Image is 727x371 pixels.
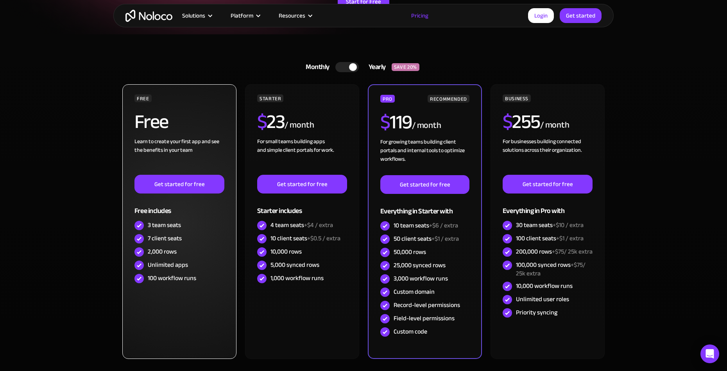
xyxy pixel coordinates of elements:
h2: 119 [380,112,412,132]
div: Unlimited apps [148,261,188,269]
div: 7 client seats [148,234,182,243]
div: Resources [279,11,305,21]
div: Everything in Pro with [503,193,593,219]
div: Everything in Starter with [380,194,469,219]
div: Field-level permissions [394,314,455,323]
div: Resources [269,11,321,21]
span: $ [257,103,267,140]
div: Unlimited user roles [516,295,569,304]
div: BUSINESS [503,94,531,102]
span: +$0.5 / extra [307,233,340,244]
div: Custom code [394,327,427,336]
a: home [125,10,172,22]
div: 200,000 rows [516,247,593,256]
div: Free includes [134,193,224,219]
a: Get started for free [257,175,347,193]
div: Yearly [359,61,392,73]
span: +$75/ 25k extra [516,259,586,279]
div: 50 client seats [394,234,459,243]
div: 2,000 rows [148,247,177,256]
div: Solutions [182,11,205,21]
div: 100,000 synced rows [516,261,593,278]
div: 3 team seats [148,221,181,229]
div: Open Intercom Messenger [700,344,719,363]
span: +$1 / extra [432,233,459,245]
div: 100 client seats [516,234,584,243]
div: 3,000 workflow runs [394,274,448,283]
div: Platform [231,11,253,21]
a: Get started [560,8,602,23]
div: For small teams building apps and simple client portals for work. ‍ [257,137,347,175]
h2: 255 [503,112,540,131]
div: For growing teams building client portals and internal tools to optimize workflows. [380,138,469,175]
div: SAVE 20% [392,63,419,71]
div: STARTER [257,94,283,102]
div: 4 team seats [270,221,333,229]
div: / month [540,119,569,131]
div: 5,000 synced rows [270,261,319,269]
a: Get started for free [380,175,469,194]
div: 10,000 workflow runs [516,282,573,290]
a: Login [528,8,554,23]
div: 10 team seats [394,221,458,230]
div: Priority syncing [516,308,557,317]
span: +$75/ 25k extra [552,246,593,257]
div: 100 workflow runs [148,274,196,282]
div: Record-level permissions [394,301,460,309]
div: 10 client seats [270,234,340,243]
div: Solutions [172,11,221,21]
span: $ [380,104,390,140]
h2: Free [134,112,168,131]
a: Get started for free [134,175,224,193]
a: Pricing [401,11,438,21]
div: Custom domain [394,288,435,296]
div: / month [412,119,441,132]
h2: 23 [257,112,285,131]
span: +$1 / extra [556,233,584,244]
span: +$6 / extra [429,220,458,231]
div: Platform [221,11,269,21]
span: +$4 / extra [304,219,333,231]
div: RECOMMENDED [428,95,469,103]
div: 30 team seats [516,221,584,229]
a: Get started for free [503,175,593,193]
div: 50,000 rows [394,248,426,256]
span: +$10 / extra [553,219,584,231]
div: 1,000 workflow runs [270,274,324,282]
div: For businesses building connected solutions across their organization. ‍ [503,137,593,175]
div: Learn to create your first app and see the benefits in your team ‍ [134,137,224,175]
div: FREE [134,94,152,102]
div: Starter includes [257,193,347,219]
span: $ [503,103,512,140]
div: Monthly [296,61,335,73]
div: 10,000 rows [270,247,302,256]
div: / month [285,119,314,131]
div: PRO [380,95,395,103]
div: 25,000 synced rows [394,261,446,270]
